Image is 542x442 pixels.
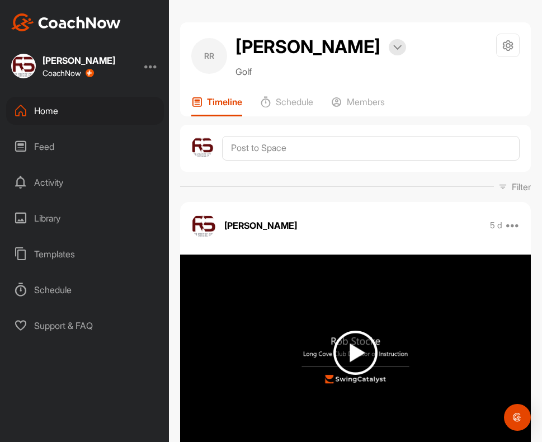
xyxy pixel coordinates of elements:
[191,213,216,238] img: avatar
[6,240,164,268] div: Templates
[235,34,380,60] h2: [PERSON_NAME]
[6,168,164,196] div: Activity
[490,220,502,231] p: 5 d
[11,54,36,78] img: square_46967ad1d70f5b1b406f3846ef22de84.jpg
[333,331,378,375] img: play
[207,96,242,107] p: Timeline
[191,136,214,158] img: avatar
[276,96,313,107] p: Schedule
[6,97,164,125] div: Home
[6,276,164,304] div: Schedule
[6,204,164,232] div: Library
[504,404,531,431] div: Open Intercom Messenger
[43,69,94,78] div: CoachNow
[43,56,115,65] div: [PERSON_NAME]
[347,96,385,107] p: Members
[224,219,297,232] p: [PERSON_NAME]
[512,180,531,194] p: Filter
[393,45,402,50] img: arrow-down
[191,38,227,74] div: RR
[6,133,164,161] div: Feed
[6,312,164,340] div: Support & FAQ
[11,13,121,31] img: CoachNow
[235,65,406,78] p: Golf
